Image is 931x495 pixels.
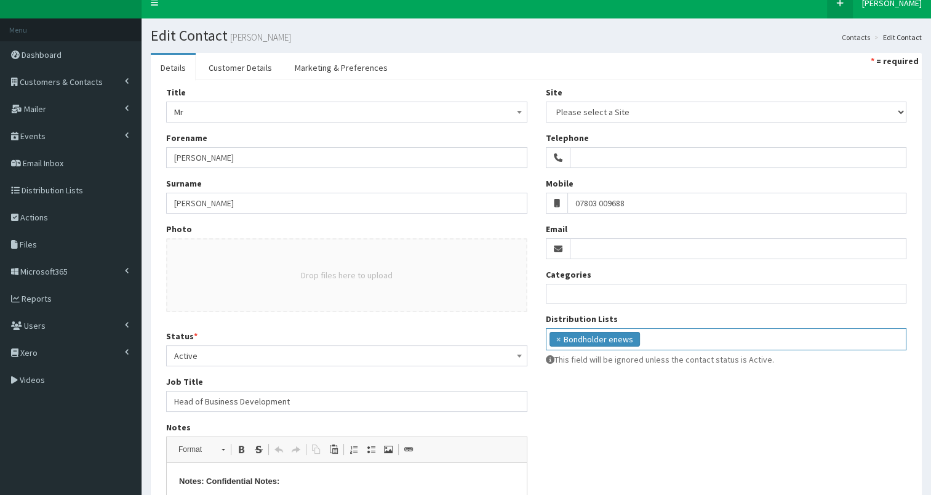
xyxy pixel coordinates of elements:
span: Format [172,441,215,457]
label: Surname [166,177,202,190]
a: Bold (Ctrl+B) [233,441,250,457]
a: Insert/Remove Bulleted List [362,441,380,457]
span: Distribution Lists [22,185,83,196]
a: Strike Through [250,441,267,457]
a: Format [172,441,231,458]
span: Actions [20,212,48,223]
a: Redo (Ctrl+Y) [287,441,305,457]
label: Telephone [546,132,589,144]
a: Image [380,441,397,457]
label: Photo [166,223,192,235]
label: Status [166,330,198,342]
label: Notes [166,421,191,433]
a: Details [151,55,196,81]
label: Mobile [546,177,573,190]
h1: Edit Contact [151,28,922,44]
strong: = required [876,55,919,66]
span: Reports [22,293,52,304]
span: Active [166,345,527,366]
a: Marketing & Preferences [285,55,398,81]
a: Link (Ctrl+L) [400,441,417,457]
strong: Confidential Notes: [39,14,113,23]
a: Paste (Ctrl+V) [325,441,342,457]
span: Active [174,347,519,364]
p: This field will be ignored unless the contact status is Active. [546,353,907,366]
label: Distribution Lists [546,313,618,325]
span: Microsoft365 [20,266,68,277]
span: Events [20,131,46,142]
label: Email [546,223,567,235]
span: Videos [20,374,45,385]
a: Customer Details [199,55,282,81]
strong: Notes: [12,14,37,23]
label: Site [546,86,562,99]
span: × [556,333,561,345]
span: Dashboard [22,49,62,60]
span: Mailer [24,103,46,115]
a: Copy (Ctrl+C) [308,441,325,457]
button: Drop files here to upload [301,269,393,281]
span: Xero [20,347,38,358]
span: Email Inbox [23,158,63,169]
span: Users [24,320,46,331]
label: Job Title [166,376,203,388]
a: Contacts [842,32,870,42]
a: Undo (Ctrl+Z) [270,441,287,457]
span: Files [20,239,37,250]
span: Customers & Contacts [20,76,103,87]
span: Mr [166,102,527,123]
li: Edit Contact [871,32,922,42]
label: Forename [166,132,207,144]
a: Insert/Remove Numbered List [345,441,362,457]
small: [PERSON_NAME] [228,33,291,42]
span: Mr [174,103,519,121]
label: Categories [546,268,591,281]
li: Bondholder enews [549,332,640,347]
label: Title [166,86,186,99]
